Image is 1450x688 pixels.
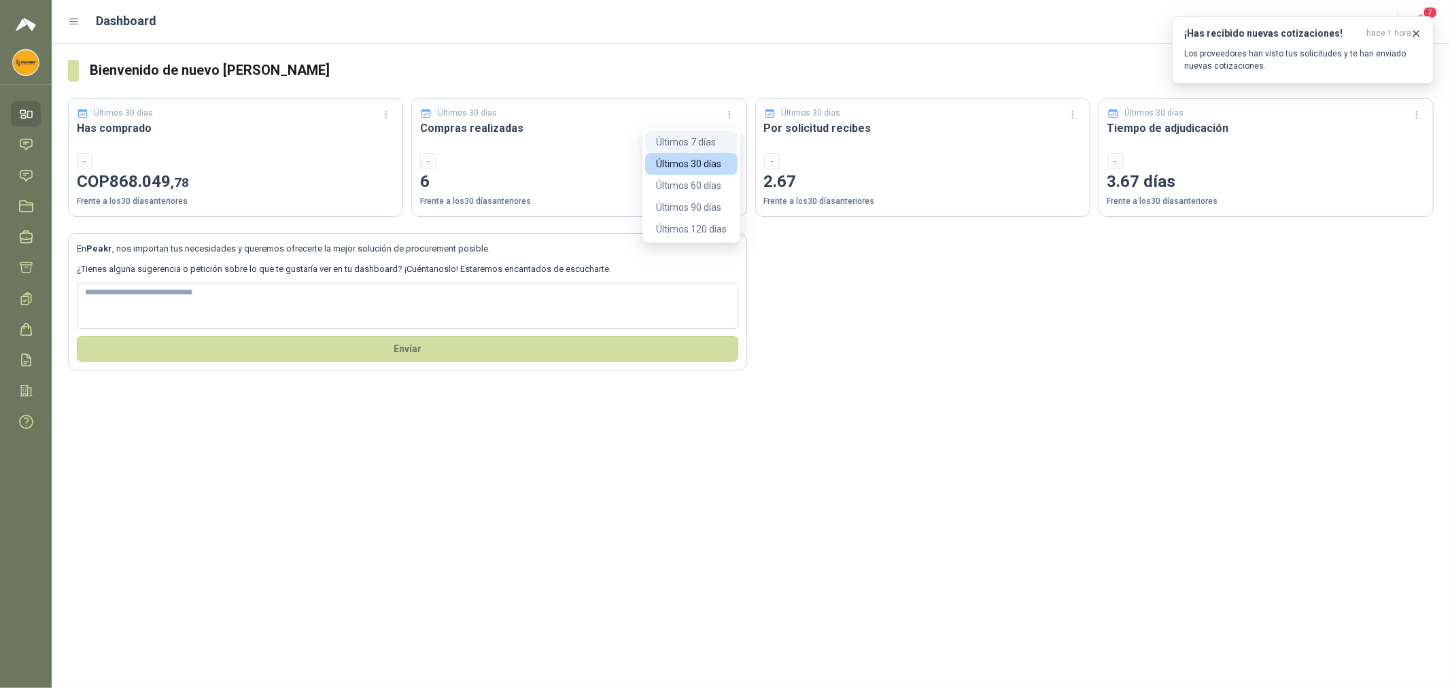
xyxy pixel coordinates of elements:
div: - [764,153,780,169]
p: 2.67 [764,169,1082,195]
div: - [1107,153,1124,169]
span: ,78 [171,175,189,190]
button: Últimos 7 días [645,131,738,153]
p: Frente a los 30 días anteriores [420,195,738,208]
p: ¿Tienes alguna sugerencia o petición sobre lo que te gustaría ver en tu dashboard? ¡Cuéntanoslo! ... [77,262,738,276]
p: Frente a los 30 días anteriores [77,195,394,208]
div: - [77,153,93,169]
button: Últimos 60 días [645,175,738,196]
p: Últimos 30 días [781,107,840,120]
p: Los proveedores han visto tus solicitudes y te han enviado nuevas cotizaciones. [1184,48,1422,72]
button: ¡Has recibido nuevas cotizaciones!hace 1 hora Los proveedores han visto tus solicitudes y te han ... [1173,16,1434,84]
button: Últimos 30 días [645,153,738,175]
h3: Por solicitud recibes [764,120,1082,137]
h3: Tiempo de adjudicación [1107,120,1425,137]
h3: Has comprado [77,120,394,137]
span: 7 [1423,6,1438,19]
p: Últimos 30 días [94,107,154,120]
img: Company Logo [13,50,39,75]
button: 7 [1409,10,1434,34]
span: 868.049 [109,172,189,191]
p: Últimos 30 días [1124,107,1184,120]
h3: Bienvenido de nuevo [PERSON_NAME] [90,60,1434,81]
h3: Compras realizadas [420,120,738,137]
img: Logo peakr [16,16,36,33]
p: COP [77,169,394,195]
p: Frente a los 30 días anteriores [1107,195,1425,208]
b: Peakr [86,243,112,254]
h1: Dashboard [97,12,157,31]
span: hace 1 hora [1366,28,1411,39]
p: Frente a los 30 días anteriores [764,195,1082,208]
button: Últimos 120 días [645,218,738,240]
p: 6 [420,169,738,195]
p: En , nos importan tus necesidades y queremos ofrecerte la mejor solución de procurement posible. [77,242,738,256]
button: Últimos 90 días [645,196,738,218]
button: Envíar [77,336,738,362]
p: 3.67 días [1107,169,1425,195]
p: Últimos 30 días [438,107,497,120]
h3: ¡Has recibido nuevas cotizaciones! [1184,28,1361,39]
div: - [420,153,436,169]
